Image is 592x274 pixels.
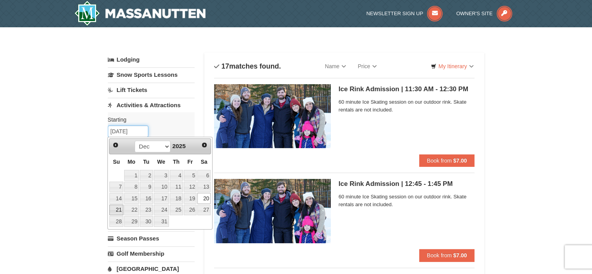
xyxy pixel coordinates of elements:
[154,205,169,216] a: 24
[214,62,281,70] h4: matches found.
[170,193,183,204] a: 18
[197,193,211,204] a: 20
[143,159,149,165] span: Tuesday
[453,157,467,164] strong: $7.00
[419,249,475,262] button: Book from $7.00
[108,67,195,82] a: Snow Sports Lessons
[124,170,139,181] a: 1
[140,193,153,204] a: 16
[456,11,493,16] span: Owner's Site
[108,231,195,246] a: Season Passes
[74,1,206,26] a: Massanutten Resort
[140,182,153,193] a: 9
[170,205,183,216] a: 25
[154,170,169,181] a: 3
[221,62,229,70] span: 17
[201,159,207,165] span: Saturday
[456,11,512,16] a: Owner's Site
[109,193,123,204] a: 14
[187,159,193,165] span: Friday
[173,159,179,165] span: Thursday
[184,170,197,181] a: 5
[140,170,153,181] a: 2
[140,216,153,227] a: 30
[419,154,475,167] button: Book from $7.00
[108,246,195,261] a: Golf Membership
[154,216,169,227] a: 31
[197,170,211,181] a: 6
[427,252,452,258] span: Book from
[339,98,475,114] span: 60 minute Ice Skating session on our outdoor rink. Skate rentals are not included.
[366,11,423,16] span: Newsletter Sign Up
[319,58,352,74] a: Name
[124,205,139,216] a: 22
[214,179,331,243] img: 6775744-142-ce92f8cf.jpg
[108,116,189,124] label: Starting
[108,98,195,112] a: Activities & Attractions
[339,180,475,188] h5: Ice Rink Admission | 12:45 - 1:45 PM
[184,193,197,204] a: 19
[184,205,197,216] a: 26
[339,193,475,209] span: 60 minute Ice Skating session on our outdoor rink. Skate rentals are not included.
[109,216,123,227] a: 28
[74,1,206,26] img: Massanutten Resort Logo
[124,182,139,193] a: 8
[108,53,195,67] a: Lodging
[113,159,120,165] span: Sunday
[110,140,121,150] a: Prev
[109,182,123,193] a: 7
[124,216,139,227] a: 29
[172,143,186,149] span: 2025
[154,182,169,193] a: 10
[426,60,478,72] a: My Itinerary
[352,58,383,74] a: Price
[366,11,443,16] a: Newsletter Sign Up
[453,252,467,258] strong: $7.00
[112,142,119,148] span: Prev
[201,142,207,148] span: Next
[214,84,331,148] img: 6775744-141-6ff3de4f.jpg
[339,85,475,93] h5: Ice Rink Admission | 11:30 AM - 12:30 PM
[124,193,139,204] a: 15
[140,205,153,216] a: 23
[128,159,135,165] span: Monday
[184,182,197,193] a: 12
[197,205,211,216] a: 27
[109,205,123,216] a: 21
[170,170,183,181] a: 4
[154,193,169,204] a: 17
[199,140,210,150] a: Next
[427,157,452,164] span: Book from
[157,159,165,165] span: Wednesday
[108,83,195,97] a: Lift Tickets
[170,182,183,193] a: 11
[197,182,211,193] a: 13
